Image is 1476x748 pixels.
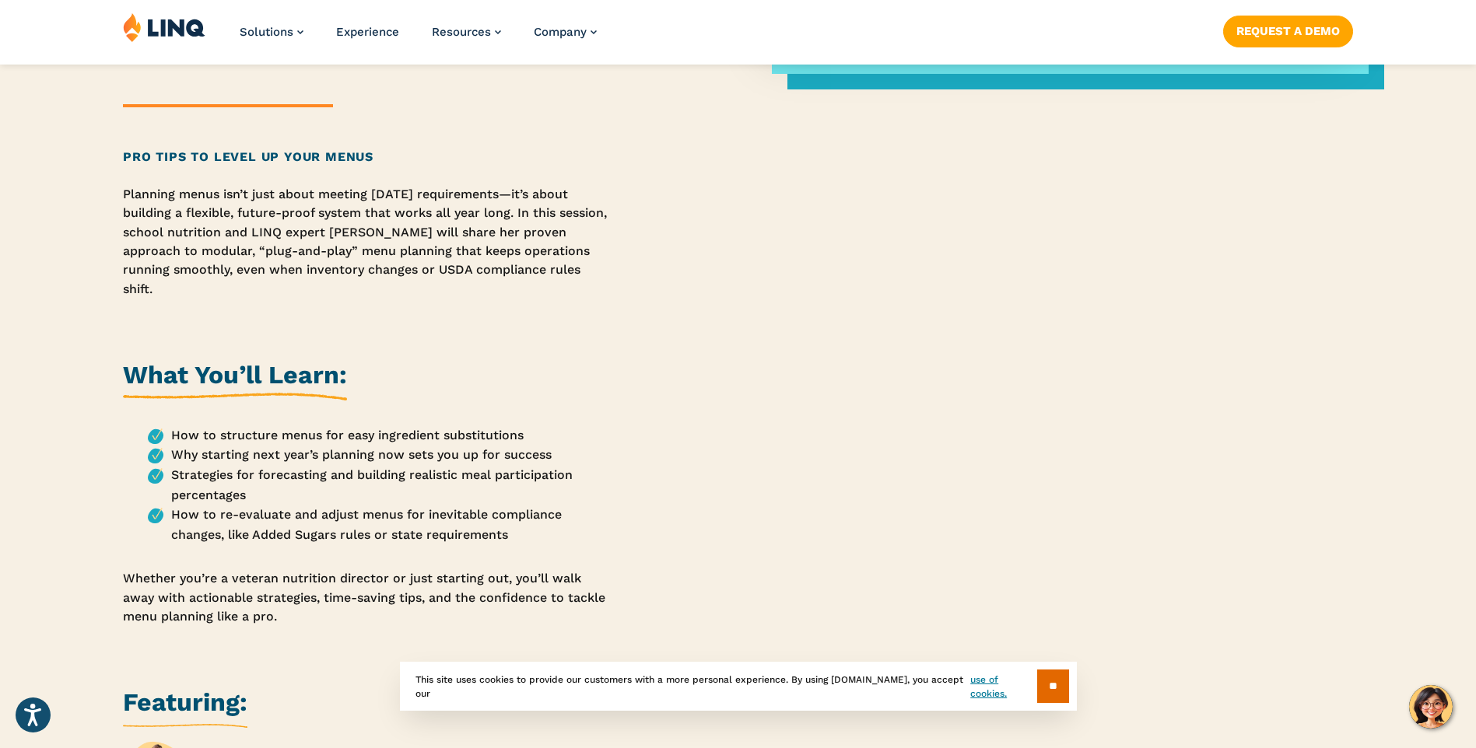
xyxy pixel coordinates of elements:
[123,358,347,400] h2: What You’ll Learn:
[123,185,614,299] p: Planning menus isn’t just about meeting [DATE] requirements—it’s about building a flexible, futur...
[1223,12,1353,47] nav: Button Navigation
[123,148,614,166] h2: Pro Tips to Level Up Your Menus
[534,25,587,39] span: Company
[123,12,205,42] img: LINQ | K‑12 Software
[970,673,1036,701] a: use of cookies.
[534,25,597,39] a: Company
[148,465,614,505] li: Strategies for forecasting and building realistic meal participation percentages
[148,445,614,465] li: Why starting next year’s planning now sets you up for success
[240,12,597,64] nav: Primary Navigation
[432,25,491,39] span: Resources
[336,25,399,39] a: Experience
[123,569,614,626] p: Whether you’re a veteran nutrition director or just starting out, you’ll walk away with actionabl...
[148,505,614,544] li: How to re-evaluate and adjust menus for inevitable compliance changes, like Added Sugars rules or...
[1409,685,1453,729] button: Hello, have a question? Let’s chat.
[240,25,303,39] a: Solutions
[1223,16,1353,47] a: Request a Demo
[240,25,293,39] span: Solutions
[148,425,614,446] li: How to structure menus for easy ingredient substitutions
[432,25,501,39] a: Resources
[400,662,1077,711] div: This site uses cookies to provide our customers with a more personal experience. By using [DOMAIN...
[123,685,247,728] h2: Featuring:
